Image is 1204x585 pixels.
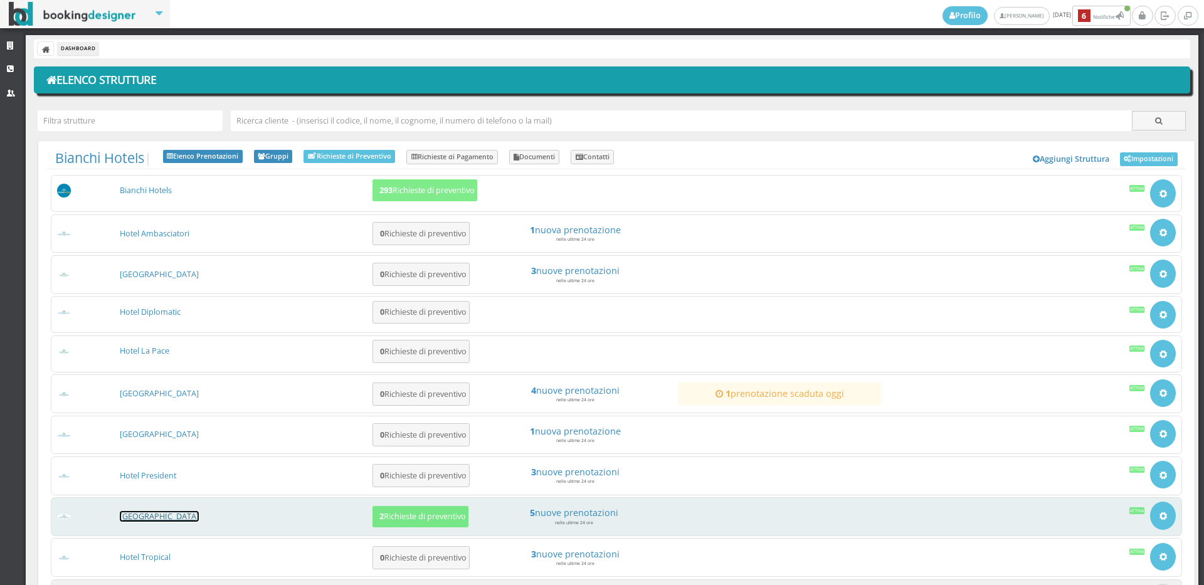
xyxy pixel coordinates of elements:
b: 2 [379,511,384,522]
li: Dashboard [58,42,98,56]
a: Richieste di Preventivo [304,150,395,163]
h5: Richieste di preventivo [376,270,467,279]
button: 0Richieste di preventivo [372,222,470,245]
span: | [55,150,152,166]
a: Documenti [509,150,560,165]
h5: Richieste di preventivo [376,471,467,480]
img: ea773b7e7d3611ed9c9d0608f5526cb6_max100.png [57,514,71,520]
button: 2Richieste di preventivo [372,506,468,528]
b: 0 [380,552,384,563]
small: nelle ultime 24 ore [556,278,594,283]
b: 6 [1078,9,1090,23]
h4: nuove prenotazioni [478,507,670,518]
img: baa77dbb7d3611ed9c9d0608f5526cb6_max100.png [57,310,71,315]
a: [GEOGRAPHIC_DATA] [120,511,199,522]
button: 0Richieste di preventivo [372,382,470,406]
div: Attiva [1129,385,1145,391]
img: f1a57c167d3611ed9c9d0608f5526cb6_max100.png [57,555,71,561]
b: 0 [380,269,384,280]
a: Impostazioni [1120,152,1178,166]
small: nelle ultime 24 ore [556,561,594,566]
h5: Richieste di preventivo [376,389,467,399]
h4: nuove prenotazioni [479,385,671,396]
button: 0Richieste di preventivo [372,464,470,487]
div: Attiva [1129,224,1145,231]
span: [DATE] [943,6,1132,26]
b: 0 [380,346,384,357]
a: 1prenotazione scaduta oggi [684,388,875,399]
a: Aggiungi Struttura [1027,150,1117,169]
a: 1nuova prenotazione [479,224,671,235]
strong: 3 [531,548,536,560]
a: Elenco Prenotazioni [163,150,243,164]
a: 5nuove prenotazioni [478,507,670,518]
img: a22403af7d3611ed9c9d0608f5526cb6_max100.png [57,231,71,236]
strong: 3 [531,466,536,478]
h5: Richieste di preventivo [376,553,467,562]
b: 293 [379,185,393,196]
a: Bianchi Hotels [55,149,144,167]
h5: Richieste di preventivo [376,229,467,238]
div: Attiva [1129,185,1145,191]
img: c99f326e7d3611ed9c9d0608f5526cb6_max100.png [57,391,71,397]
div: Attiva [1129,345,1145,352]
a: 3nuove prenotazioni [479,549,671,559]
b: 0 [380,389,384,399]
button: 0Richieste di preventivo [372,263,470,286]
h1: Elenco Strutture [43,70,1182,91]
button: 0Richieste di preventivo [372,423,470,446]
button: 0Richieste di preventivo [372,546,470,569]
a: Richieste di Pagamento [406,150,498,165]
a: 3nuove prenotazioni [479,466,671,477]
a: 3nuove prenotazioni [479,265,671,276]
a: Hotel Diplomatic [120,307,181,317]
h5: Richieste di preventivo [376,347,467,356]
a: Gruppi [254,150,293,164]
a: Profilo [943,6,988,25]
a: [PERSON_NAME] [994,7,1050,25]
small: nelle ultime 24 ore [556,438,594,443]
strong: 4 [531,384,536,396]
h4: nuove prenotazioni [479,466,671,477]
a: Hotel Tropical [120,552,171,562]
button: 0Richieste di preventivo [372,301,470,324]
h5: Richieste di preventivo [376,512,466,521]
h4: nuova prenotazione [479,426,671,436]
div: Attiva [1129,507,1145,514]
small: nelle ultime 24 ore [555,520,593,525]
a: [GEOGRAPHIC_DATA] [120,429,199,440]
img: da2a24d07d3611ed9c9d0608f5526cb6_max100.png [57,473,71,479]
a: 4nuove prenotazioni [479,385,671,396]
strong: 3 [531,265,536,277]
a: [GEOGRAPHIC_DATA] [120,269,199,280]
h4: nuove prenotazioni [479,265,671,276]
div: Attiva [1129,307,1145,313]
div: Attiva [1129,426,1145,432]
b: 0 [380,307,384,317]
b: 0 [380,228,384,239]
b: 0 [380,470,384,481]
strong: 1 [530,425,535,437]
a: Hotel La Pace [120,345,169,356]
a: 1nuova prenotazione [479,426,671,436]
img: 56a3b5230dfa11eeb8a602419b1953d8_max100.png [57,184,71,198]
a: Bianchi Hotels [120,185,172,196]
img: BookingDesigner.com [9,2,136,26]
b: 0 [380,430,384,440]
h4: nuove prenotazioni [479,549,671,559]
input: Ricerca cliente - (inserisci il codice, il nome, il cognome, il numero di telefono o la mail) [231,110,1133,131]
h4: prenotazione scaduta oggi [684,388,875,399]
a: Contatti [571,150,614,165]
img: d1a594307d3611ed9c9d0608f5526cb6_max100.png [57,432,71,438]
strong: 1 [726,387,731,399]
div: Attiva [1129,549,1145,555]
h5: Richieste di preventivo [376,307,467,317]
button: 293Richieste di preventivo [372,179,477,201]
img: c3084f9b7d3611ed9c9d0608f5526cb6_max100.png [57,349,71,354]
div: Attiva [1129,466,1145,473]
strong: 1 [530,224,535,236]
button: 0Richieste di preventivo [372,340,470,363]
h5: Richieste di preventivo [376,186,475,195]
a: [GEOGRAPHIC_DATA] [120,388,199,399]
input: Filtra strutture [38,110,223,131]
